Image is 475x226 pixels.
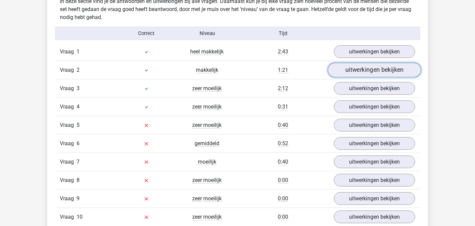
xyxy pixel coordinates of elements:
[278,195,288,202] span: 0:00
[60,48,77,56] span: Vraag
[278,214,288,220] span: 0:00
[177,30,238,37] div: Niveau
[77,195,80,202] span: 9
[116,30,177,37] div: Correct
[237,30,329,37] div: Tijd
[60,103,77,111] span: Vraag
[196,67,218,73] span: makkelijk
[195,140,220,147] span: gemiddeld
[77,159,80,165] span: 7
[60,84,77,92] span: Vraag
[60,121,77,129] span: Vraag
[278,85,288,92] span: 2:12
[60,195,77,203] span: Vraag
[198,159,216,165] span: moeilijk
[278,103,288,110] span: 0:31
[334,156,415,168] a: uitwerkingen bekijken
[60,213,77,221] span: Vraag
[77,140,80,147] span: 6
[278,48,288,55] span: 2:43
[193,85,222,92] span: zeer moeilijk
[60,176,77,184] span: Vraag
[334,100,415,113] a: uitwerkingen bekijken
[334,174,415,187] a: uitwerkingen bekijken
[60,140,77,148] span: Vraag
[334,192,415,205] a: uitwerkingen bekijken
[193,195,222,202] span: zeer moeilijk
[334,119,415,132] a: uitwerkingen bekijken
[193,177,222,184] span: zeer moeilijk
[60,66,77,74] span: Vraag
[193,103,222,110] span: zeer moeilijk
[77,103,80,110] span: 4
[278,67,288,73] span: 1:21
[77,122,80,128] span: 5
[193,214,222,220] span: zeer moeilijk
[278,122,288,129] span: 0:40
[60,158,77,166] span: Vraag
[191,48,224,55] span: heel makkelijk
[77,67,80,73] span: 2
[77,177,80,183] span: 8
[77,85,80,91] span: 3
[193,122,222,129] span: zeer moeilijk
[278,159,288,165] span: 0:40
[278,140,288,147] span: 0:52
[334,82,415,95] a: uitwerkingen bekijken
[334,45,415,58] a: uitwerkingen bekijken
[77,214,83,220] span: 10
[328,63,421,77] a: uitwerkingen bekijken
[77,48,80,55] span: 1
[334,137,415,150] a: uitwerkingen bekijken
[278,177,288,184] span: 0:00
[334,211,415,223] a: uitwerkingen bekijken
